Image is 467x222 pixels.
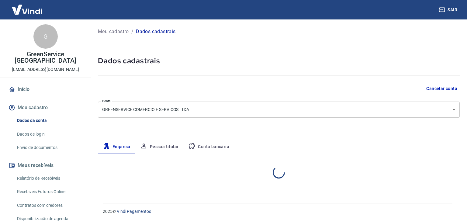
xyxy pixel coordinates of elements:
[135,140,184,154] button: Pessoa titular
[98,140,135,154] button: Empresa
[15,141,84,154] a: Envio de documentos
[102,99,111,103] label: Conta
[183,140,234,154] button: Conta bancária
[98,102,460,118] div: GREENSERVICE COMERCIO E SERVICOS LTDA
[7,0,47,19] img: Vindi
[136,28,175,35] p: Dados cadastrais
[131,28,133,35] p: /
[33,24,58,49] div: G
[5,51,86,64] p: GreenService [GEOGRAPHIC_DATA]
[15,172,84,185] a: Relatório de Recebíveis
[117,209,151,214] a: Vindi Pagamentos
[15,114,84,127] a: Dados da conta
[98,56,460,66] h5: Dados cadastrais
[12,66,79,73] p: [EMAIL_ADDRESS][DOMAIN_NAME]
[7,159,84,172] button: Meus recebíveis
[15,199,84,212] a: Contratos com credores
[98,28,129,35] a: Meu cadastro
[7,83,84,96] a: Início
[438,4,460,16] button: Sair
[7,101,84,114] button: Meu cadastro
[15,128,84,140] a: Dados de login
[15,186,84,198] a: Recebíveis Futuros Online
[103,208,452,215] p: 2025 ©
[424,83,460,94] button: Cancelar conta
